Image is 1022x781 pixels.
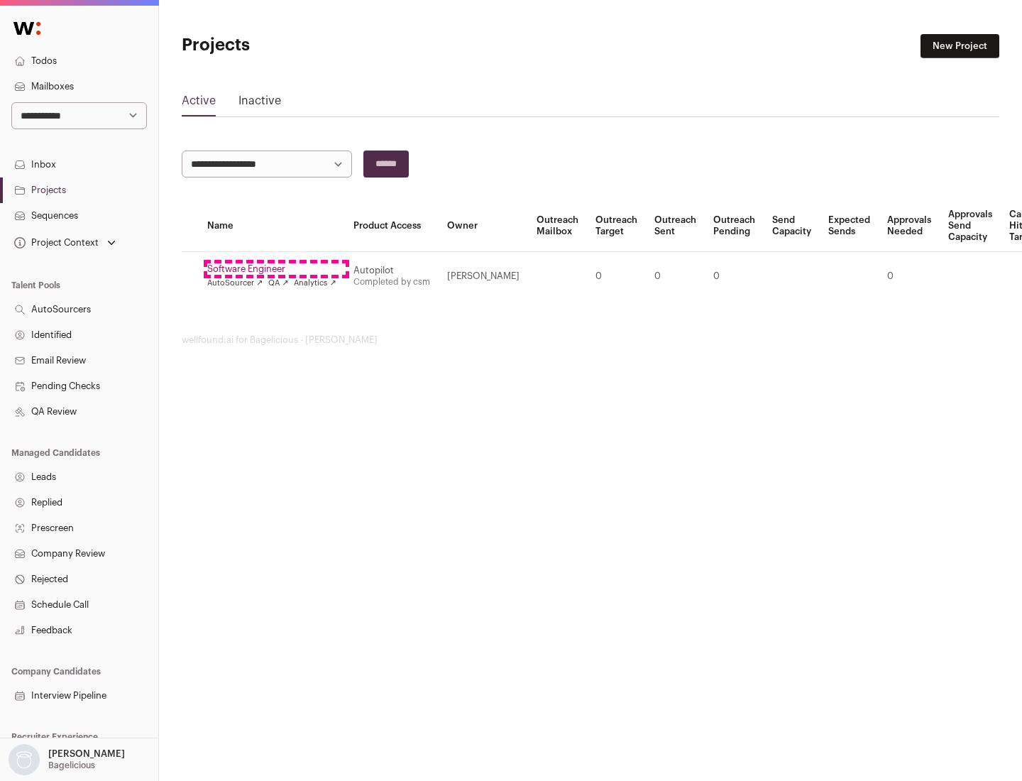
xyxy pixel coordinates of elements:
[879,252,940,301] td: 0
[268,278,288,289] a: QA ↗
[940,200,1001,252] th: Approvals Send Capacity
[48,748,125,760] p: [PERSON_NAME]
[6,744,128,775] button: Open dropdown
[207,263,336,275] a: Software Engineer
[705,200,764,252] th: Outreach Pending
[48,760,95,771] p: Bagelicious
[587,200,646,252] th: Outreach Target
[820,200,879,252] th: Expected Sends
[294,278,336,289] a: Analytics ↗
[182,334,999,346] footer: wellfound:ai for Bagelicious - [PERSON_NAME]
[921,34,999,58] a: New Project
[199,200,345,252] th: Name
[646,200,705,252] th: Outreach Sent
[587,252,646,301] td: 0
[439,252,528,301] td: [PERSON_NAME]
[9,744,40,775] img: nopic.png
[182,92,216,115] a: Active
[182,34,454,57] h1: Projects
[345,200,439,252] th: Product Access
[528,200,587,252] th: Outreach Mailbox
[6,14,48,43] img: Wellfound
[764,200,820,252] th: Send Capacity
[353,278,430,286] a: Completed by csm
[879,200,940,252] th: Approvals Needed
[353,265,430,276] div: Autopilot
[238,92,281,115] a: Inactive
[207,278,263,289] a: AutoSourcer ↗
[705,252,764,301] td: 0
[646,252,705,301] td: 0
[11,237,99,248] div: Project Context
[439,200,528,252] th: Owner
[11,233,119,253] button: Open dropdown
